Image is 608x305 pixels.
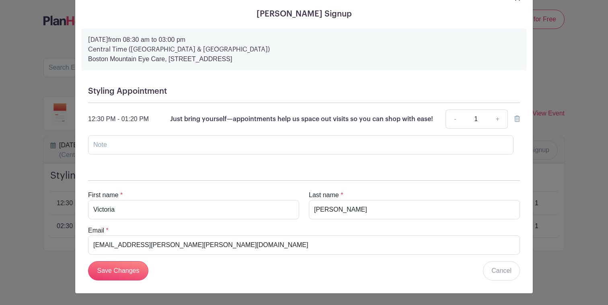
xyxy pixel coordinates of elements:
[88,261,148,280] input: Save Changes
[88,135,514,155] input: Note
[170,116,433,122] span: Just bring yourself—appointments help us space out visits so you can shop with ease!
[88,37,108,43] strong: [DATE]
[446,109,464,129] a: -
[82,9,526,19] h5: [PERSON_NAME] Signup
[88,87,520,96] h5: Styling Appointment
[88,226,104,235] label: Email
[309,190,339,200] label: Last name
[488,109,508,129] a: +
[88,190,119,200] label: First name
[88,46,270,53] strong: Central Time ([GEOGRAPHIC_DATA] & [GEOGRAPHIC_DATA])
[88,115,149,122] span: 12:30 PM - 01:20 PM
[483,261,520,280] a: Cancel
[88,35,520,45] p: from 08:30 am to 03:00 pm
[88,54,520,64] p: Boston Mountain Eye Care, [STREET_ADDRESS]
